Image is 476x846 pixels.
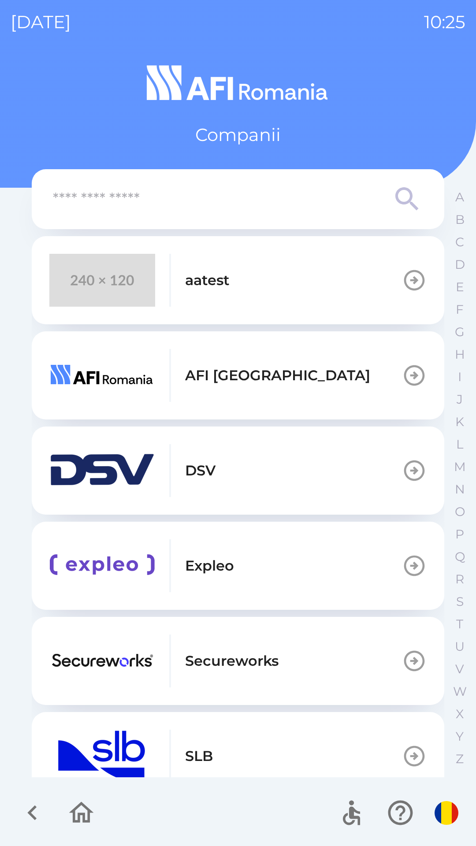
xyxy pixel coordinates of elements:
button: SLB [32,712,444,800]
button: F [449,298,471,321]
p: S [456,594,464,609]
p: H [455,347,465,362]
button: X [449,703,471,725]
p: D [455,257,465,272]
img: 03755b6d-6944-4efa-bf23-0453712930be.png [49,730,155,783]
p: G [455,324,465,340]
button: AFI [GEOGRAPHIC_DATA] [32,331,444,419]
button: Y [449,725,471,748]
p: B [455,212,465,227]
p: SLB [185,746,213,767]
p: A [455,189,464,205]
p: K [455,414,464,430]
p: DSV [185,460,216,481]
img: b802f91f-0631-48a4-8d21-27dd426beae4.png [49,444,155,497]
p: Q [455,549,465,564]
p: O [455,504,465,519]
button: P [449,523,471,545]
button: E [449,276,471,298]
button: DSV [32,427,444,515]
button: aatest [32,236,444,324]
p: J [457,392,463,407]
button: U [449,635,471,658]
button: C [449,231,471,253]
p: W [453,684,467,699]
p: AFI [GEOGRAPHIC_DATA] [185,365,370,386]
p: Z [456,751,464,767]
button: O [449,501,471,523]
p: Expleo [185,555,234,576]
button: R [449,568,471,590]
p: I [458,369,461,385]
button: Secureworks [32,617,444,705]
button: J [449,388,471,411]
button: I [449,366,471,388]
p: M [454,459,466,475]
button: N [449,478,471,501]
p: N [455,482,465,497]
p: V [455,661,464,677]
button: L [449,433,471,456]
button: Expleo [32,522,444,610]
button: T [449,613,471,635]
p: [DATE] [11,9,71,35]
button: W [449,680,471,703]
p: P [455,527,464,542]
p: Secureworks [185,650,279,672]
p: C [455,234,464,250]
button: K [449,411,471,433]
button: Z [449,748,471,770]
p: T [456,616,463,632]
p: U [455,639,465,654]
img: ro flag [435,801,458,825]
p: F [456,302,464,317]
p: L [456,437,463,452]
button: D [449,253,471,276]
p: aatest [185,270,230,291]
p: Companii [195,122,281,148]
button: M [449,456,471,478]
img: Logo [32,62,444,104]
p: R [455,571,464,587]
img: 20972833-2f7f-4d36-99fe-9acaa80a170c.png [49,634,155,687]
img: 75f52d2f-686a-4e6a-90e2-4b12f5eeffd1.png [49,349,155,402]
p: Y [456,729,464,744]
button: V [449,658,471,680]
button: B [449,208,471,231]
p: X [456,706,464,722]
img: 10e83967-b993-470b-b22e-7c33373d2a4b.png [49,539,155,592]
p: 10:25 [424,9,465,35]
img: 240x120 [49,254,155,307]
p: E [456,279,464,295]
button: S [449,590,471,613]
button: Q [449,545,471,568]
button: A [449,186,471,208]
button: H [449,343,471,366]
button: G [449,321,471,343]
